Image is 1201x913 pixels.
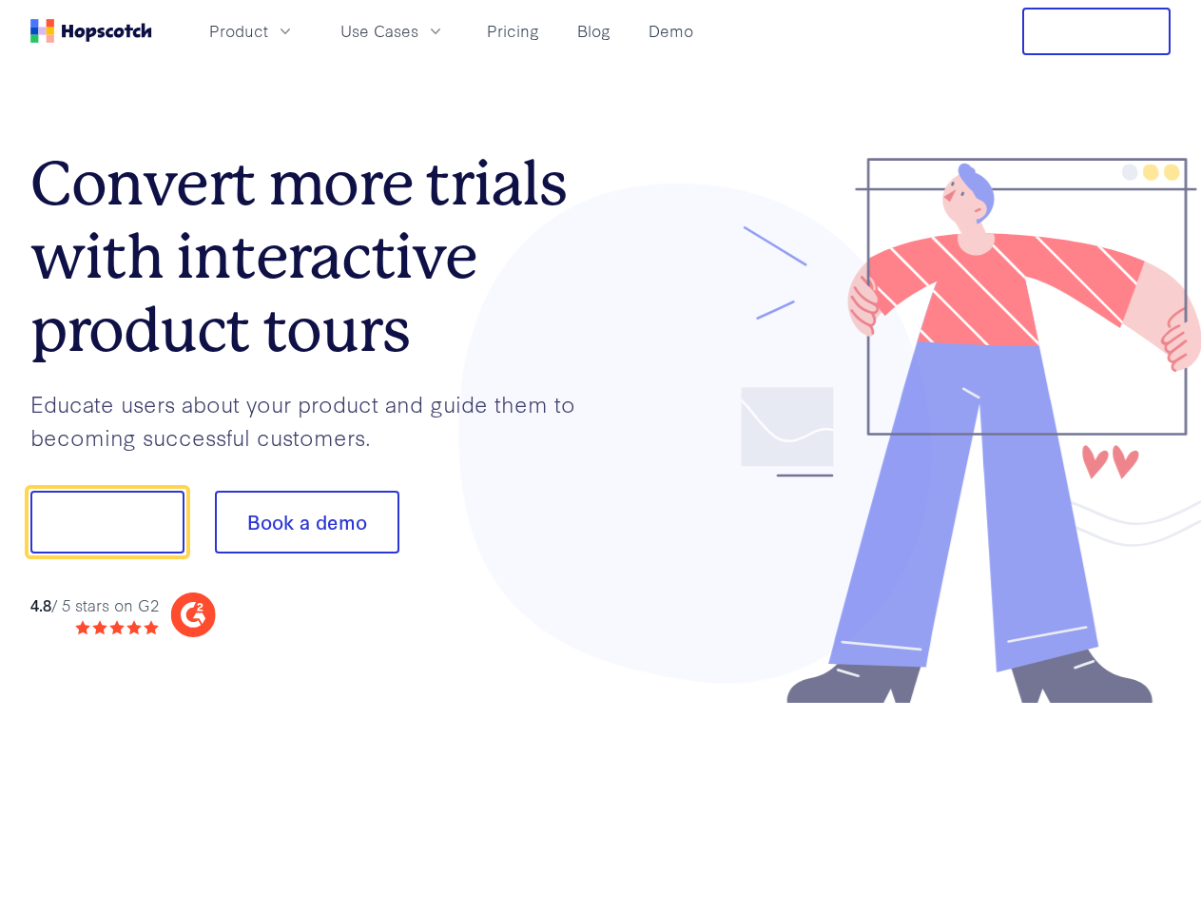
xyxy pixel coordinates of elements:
[340,19,418,43] span: Use Cases
[30,387,601,453] p: Educate users about your product and guide them to becoming successful customers.
[30,19,152,43] a: Home
[30,593,51,615] strong: 4.8
[1022,8,1171,55] button: Free Trial
[641,15,701,47] a: Demo
[198,15,306,47] button: Product
[30,147,601,366] h1: Convert more trials with interactive product tours
[30,593,159,617] div: / 5 stars on G2
[329,15,456,47] button: Use Cases
[215,491,399,554] button: Book a demo
[30,491,184,554] button: Show me!
[209,19,268,43] span: Product
[479,15,547,47] a: Pricing
[570,15,618,47] a: Blog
